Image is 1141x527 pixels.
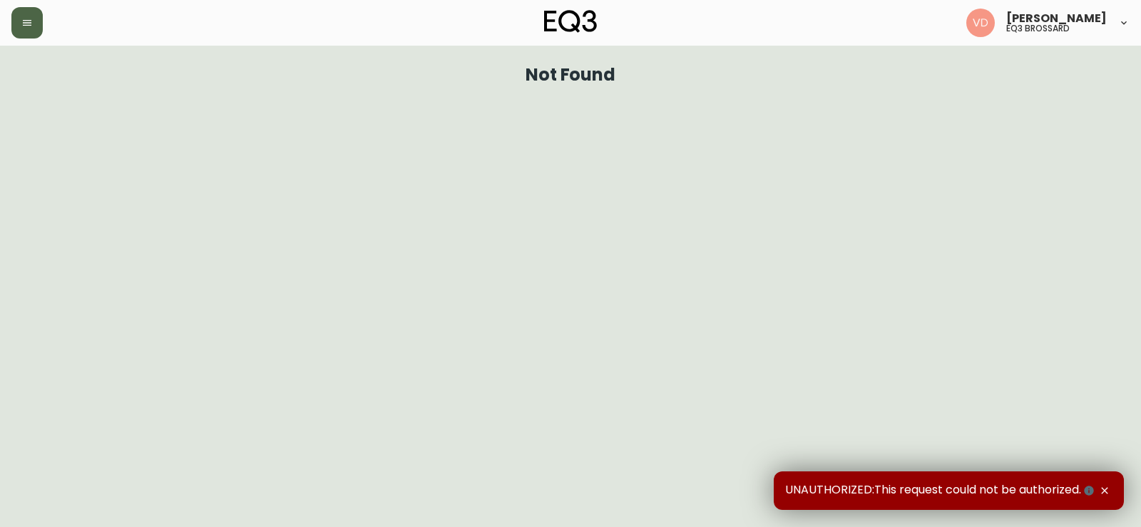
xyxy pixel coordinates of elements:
[544,10,597,33] img: logo
[1006,13,1107,24] span: [PERSON_NAME]
[1006,24,1070,33] h5: eq3 brossard
[785,483,1097,498] span: UNAUTHORIZED:This request could not be authorized.
[526,68,616,81] h1: Not Found
[966,9,995,37] img: 34cbe8de67806989076631741e6a7c6b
